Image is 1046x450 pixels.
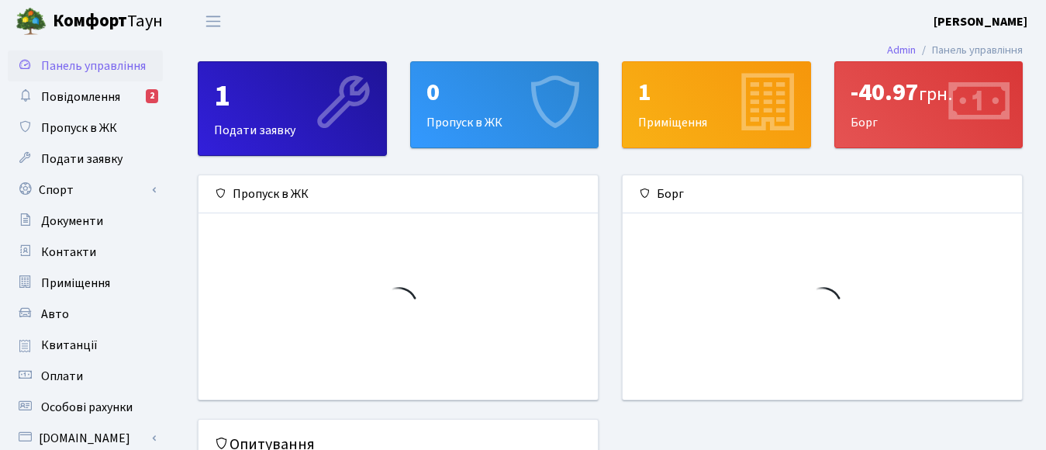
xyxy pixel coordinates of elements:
span: грн. [919,81,952,108]
div: 1 [214,78,371,115]
button: Переключити навігацію [194,9,233,34]
span: Авто [41,306,69,323]
span: Таун [53,9,163,35]
div: Пропуск в ЖК [198,175,598,213]
a: [PERSON_NAME] [934,12,1027,31]
div: Пропуск в ЖК [411,62,599,147]
nav: breadcrumb [864,34,1046,67]
a: Пропуск в ЖК [8,112,163,144]
a: Приміщення [8,268,163,299]
img: logo.png [16,6,47,37]
div: Борг [623,175,1022,213]
span: Приміщення [41,275,110,292]
a: Особові рахунки [8,392,163,423]
div: 1 [638,78,795,107]
a: Панель управління [8,50,163,81]
a: Подати заявку [8,144,163,175]
b: Комфорт [53,9,127,33]
span: Контакти [41,244,96,261]
a: Повідомлення2 [8,81,163,112]
div: -40.97 [851,78,1007,107]
span: Подати заявку [41,151,123,168]
a: 1Подати заявку [198,61,387,156]
span: Документи [41,213,103,230]
a: Контакти [8,237,163,268]
span: Пропуск в ЖК [41,119,117,137]
span: Панель управління [41,57,146,74]
a: 1Приміщення [622,61,811,148]
span: Квитанції [41,337,98,354]
a: Квитанції [8,330,163,361]
a: Спорт [8,175,163,206]
div: 2 [146,89,158,103]
div: Борг [835,62,1023,147]
a: Авто [8,299,163,330]
a: Документи [8,206,163,237]
a: 0Пропуск в ЖК [410,61,599,148]
div: 0 [426,78,583,107]
div: Приміщення [623,62,810,147]
div: Подати заявку [198,62,386,155]
span: Оплати [41,368,83,385]
span: Особові рахунки [41,399,133,416]
li: Панель управління [916,42,1023,59]
b: [PERSON_NAME] [934,13,1027,30]
span: Повідомлення [41,88,120,106]
a: Оплати [8,361,163,392]
a: Admin [887,42,916,58]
